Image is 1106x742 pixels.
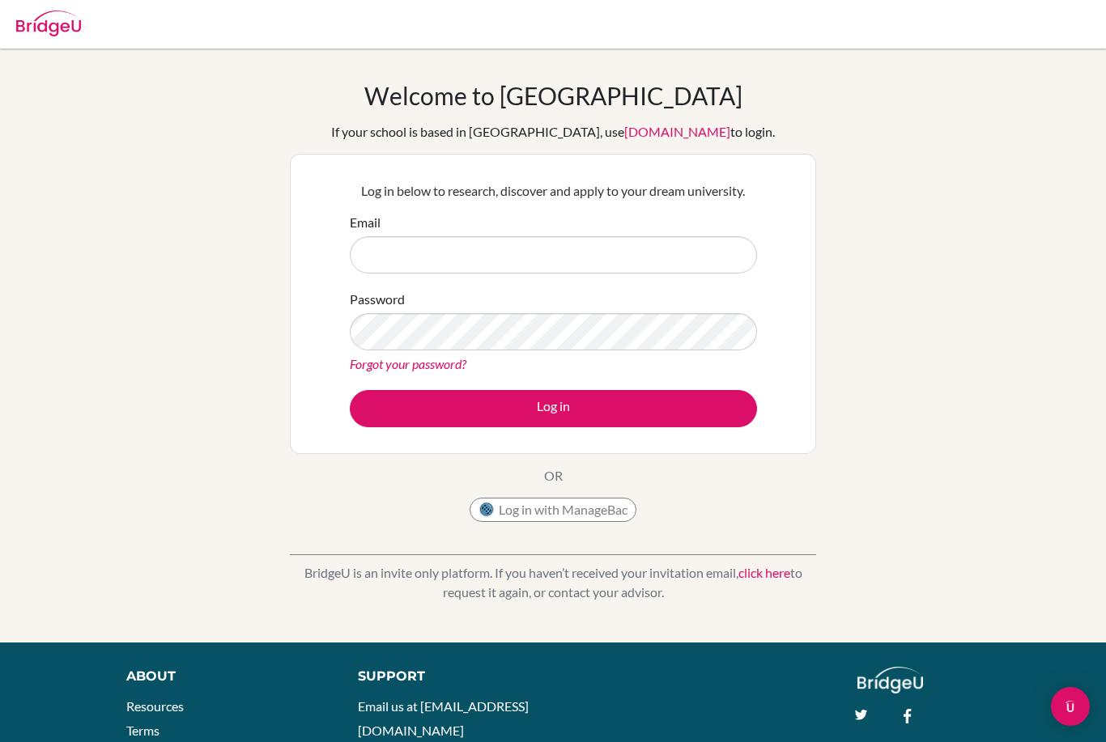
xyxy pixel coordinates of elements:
a: [DOMAIN_NAME] [624,124,730,139]
div: Support [358,667,537,686]
img: logo_white@2x-f4f0deed5e89b7ecb1c2cc34c3e3d731f90f0f143d5ea2071677605dd97b5244.png [857,667,923,693]
img: Bridge-U [16,11,81,36]
div: About [126,667,321,686]
p: BridgeU is an invite only platform. If you haven’t received your invitation email, to request it ... [290,563,816,602]
a: click here [738,565,790,580]
p: OR [544,466,563,485]
h1: Welcome to [GEOGRAPHIC_DATA] [364,81,742,110]
button: Log in [350,390,757,427]
a: Forgot your password? [350,356,466,371]
p: Log in below to research, discover and apply to your dream university. [350,181,757,201]
a: Email us at [EMAIL_ADDRESS][DOMAIN_NAME] [358,698,529,738]
div: Open Intercom Messenger [1051,687,1090,726]
label: Password [350,290,405,309]
label: Email [350,213,381,232]
div: If your school is based in [GEOGRAPHIC_DATA], use to login. [331,122,775,142]
a: Terms [126,723,160,738]
a: Resources [126,698,184,714]
button: Log in with ManageBac [470,498,636,522]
